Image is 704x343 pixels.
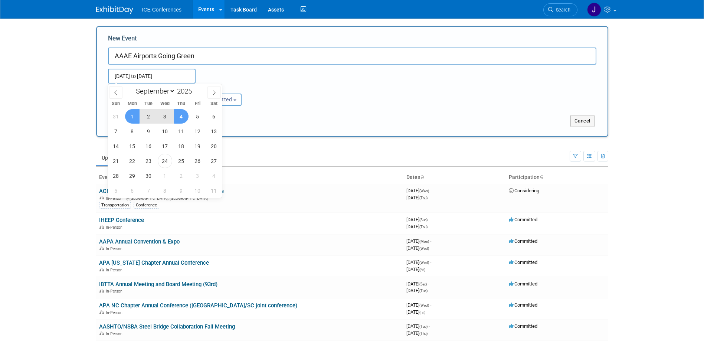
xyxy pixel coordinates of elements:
span: [DATE] [406,323,430,329]
span: October 9, 2025 [174,183,189,198]
input: Year [175,87,197,95]
span: [DATE] [406,195,428,200]
span: September 19, 2025 [190,139,205,153]
span: [DATE] [406,267,425,272]
span: [DATE] [406,281,429,287]
span: (Wed) [419,303,429,307]
img: Jessica Villanueva [587,3,601,17]
span: Sun [108,101,124,106]
span: (Fri) [419,310,425,314]
span: (Wed) [419,189,429,193]
img: In-Person Event [99,310,104,314]
img: In-Person Event [99,289,104,293]
a: Upcoming24 [96,151,140,165]
span: August 31, 2025 [109,109,123,124]
span: In-Person [106,196,125,201]
a: Sort by Participation Type [540,174,543,180]
span: September 22, 2025 [125,154,140,168]
span: In-Person [106,225,125,230]
span: - [429,217,430,222]
span: [DATE] [406,309,425,315]
span: Mon [124,101,140,106]
span: September 25, 2025 [174,154,189,168]
div: Transportation [99,202,131,209]
span: [DATE] [406,245,429,251]
span: September 15, 2025 [125,139,140,153]
img: In-Person Event [99,268,104,271]
span: October 11, 2025 [207,183,221,198]
span: September 13, 2025 [207,124,221,138]
button: Cancel [570,115,595,127]
img: ExhibitDay [96,6,133,14]
span: September 4, 2025 [174,109,189,124]
span: Search [553,7,570,13]
span: September 3, 2025 [158,109,172,124]
span: September 17, 2025 [158,139,172,153]
span: September 8, 2025 [125,124,140,138]
span: In-Person [106,246,125,251]
span: September 14, 2025 [109,139,123,153]
a: AASHTO/NSBA Steel Bridge Collaboration Fall Meeting [99,323,235,330]
a: APA NC Chapter Annual Conference ([GEOGRAPHIC_DATA]/SC joint conference) [99,302,297,309]
span: [DATE] [406,238,431,244]
span: October 6, 2025 [125,183,140,198]
span: October 2, 2025 [174,169,189,183]
span: - [429,323,430,329]
span: September 2, 2025 [141,109,156,124]
span: September 23, 2025 [141,154,156,168]
span: [DATE] [406,302,431,308]
span: Wed [157,101,173,106]
span: Committed [509,281,537,287]
span: September 29, 2025 [125,169,140,183]
span: October 4, 2025 [207,169,221,183]
div: Conference [134,202,159,209]
span: September 27, 2025 [207,154,221,168]
span: - [430,238,431,244]
img: In-Person Event [99,331,104,335]
span: Committed [509,259,537,265]
span: [DATE] [406,259,431,265]
label: New Event [108,34,137,46]
span: Committed [509,323,537,329]
span: Fri [189,101,206,106]
span: September 26, 2025 [190,154,205,168]
span: - [428,281,429,287]
th: Dates [403,171,506,184]
span: [DATE] [406,224,428,229]
span: September 6, 2025 [207,109,221,124]
span: (Tue) [419,289,428,293]
span: (Wed) [419,246,429,251]
span: September 18, 2025 [174,139,189,153]
img: In-Person Event [99,225,104,229]
span: September 20, 2025 [207,139,221,153]
span: ICE Conferences [142,7,182,13]
span: September 21, 2025 [109,154,123,168]
th: Event [96,171,403,184]
span: September 24, 2025 [158,154,172,168]
span: [DATE] [406,330,428,336]
span: September 9, 2025 [141,124,156,138]
span: September 7, 2025 [109,124,123,138]
th: Participation [506,171,608,184]
a: IBTTA Annual Meeting and Board Meeting (93rd) [99,281,217,288]
div: [GEOGRAPHIC_DATA], [GEOGRAPHIC_DATA] [99,195,400,201]
span: Committed [509,217,537,222]
a: Search [543,3,577,16]
input: Start Date - End Date [108,69,196,84]
span: (Thu) [419,225,428,229]
span: September 12, 2025 [190,124,205,138]
span: In-Person [106,331,125,336]
a: ACEC/NC NCDOT Joint Transportation Conference [99,188,224,195]
span: (Fri) [419,268,425,272]
span: Considering [509,188,539,193]
span: Sat [206,101,222,106]
span: September 11, 2025 [174,124,189,138]
span: [DATE] [406,188,431,193]
span: (Mon) [419,239,429,244]
div: Attendance / Format: [108,84,180,93]
span: October 1, 2025 [158,169,172,183]
span: In-Person [106,310,125,315]
span: September 30, 2025 [141,169,156,183]
span: September 28, 2025 [109,169,123,183]
span: (Thu) [419,196,428,200]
